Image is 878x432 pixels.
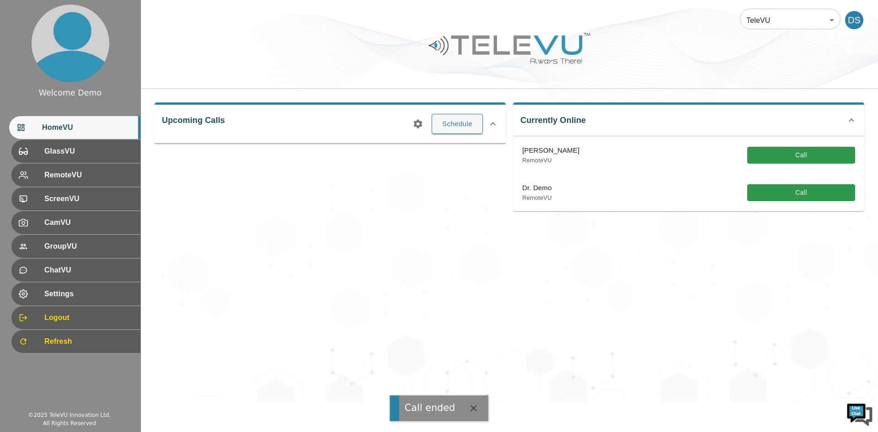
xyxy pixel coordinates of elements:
div: DS [845,11,863,29]
p: RemoteVU [522,156,579,165]
button: Call [747,184,855,201]
div: © 2025 TeleVU Innovation Ltd. [28,411,111,419]
span: ScreenVU [44,193,133,204]
div: Call ended [405,401,455,415]
div: Welcome Demo [39,87,102,99]
span: ChatVU [44,265,133,276]
div: Settings [11,283,140,305]
span: Logout [44,312,133,323]
div: ScreenVU [11,187,140,210]
p: RemoteVU [522,193,552,203]
div: RemoteVU [11,164,140,187]
img: Chat Widget [846,400,873,427]
div: HomeVU [9,116,140,139]
span: Settings [44,288,133,299]
button: Call [747,147,855,164]
span: GroupVU [44,241,133,252]
div: CamVU [11,211,140,234]
span: RemoteVU [44,170,133,181]
span: CamVU [44,217,133,228]
span: HomeVU [42,122,133,133]
img: profile.png [32,5,109,82]
div: ChatVU [11,259,140,282]
div: GlassVU [11,140,140,163]
button: Schedule [432,114,483,134]
div: All Rights Reserved [43,419,96,427]
p: Dr. Demo [522,183,552,193]
div: Logout [11,306,140,329]
span: Refresh [44,336,133,347]
div: Refresh [11,330,140,353]
img: Logo [427,29,592,67]
span: GlassVU [44,146,133,157]
div: GroupVU [11,235,140,258]
p: [PERSON_NAME] [522,145,579,156]
div: TeleVU [740,7,841,33]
